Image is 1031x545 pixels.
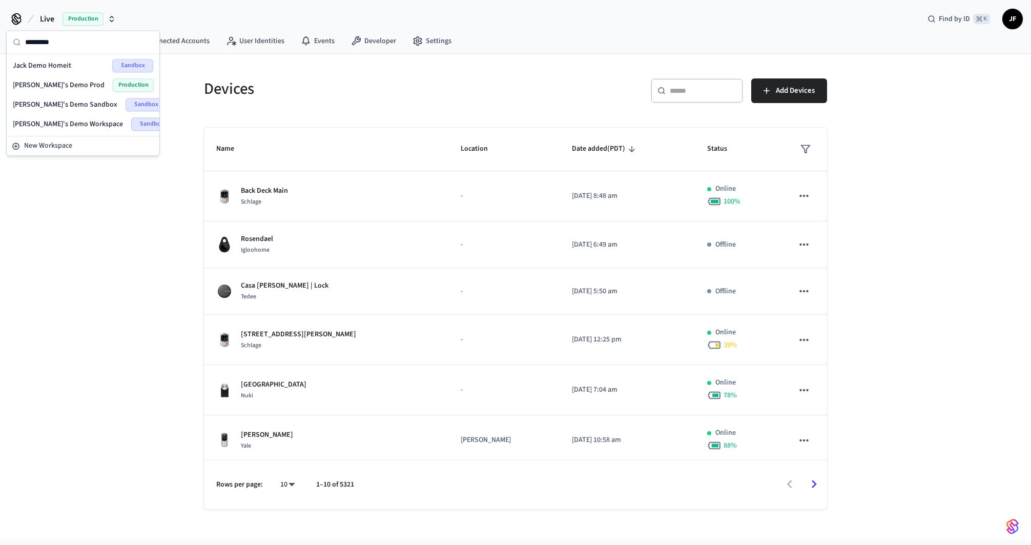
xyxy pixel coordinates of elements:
img: Schlage Sense Smart Deadbolt with Camelot Trim, Front [216,332,233,348]
img: Nuki Smart Lock 3.0 Pro Black, Front [216,382,233,398]
p: [DATE] 12:25 pm [572,334,683,345]
p: [PERSON_NAME] [241,430,293,440]
span: Production [63,12,104,26]
a: Developer [343,32,404,50]
p: [DATE] 10:58 am [572,435,683,446]
p: Online [715,327,736,338]
span: New Workspace [24,140,72,151]
span: [PERSON_NAME]'s Demo Sandbox [13,99,117,110]
span: Live [40,13,54,25]
p: Offline [715,286,736,297]
span: [PERSON_NAME]'s Demo Workspace [13,119,123,129]
span: Tedee [241,292,256,301]
p: Rows per page: [216,479,263,490]
span: JF [1003,10,1022,28]
p: [DATE] 8:48 am [572,191,683,201]
button: Add Devices [751,78,827,103]
a: Connected Accounts [125,32,218,50]
div: Suggestions [7,54,159,136]
span: Find by ID [939,14,970,24]
p: Offline [715,239,736,250]
p: - [461,191,547,201]
img: Yale Assure Touchscreen Wifi Smart Lock, Satin Nickel, Front [216,432,233,449]
p: 1–10 of 5321 [316,479,354,490]
p: - [461,286,547,297]
p: [STREET_ADDRESS][PERSON_NAME] [241,329,356,340]
img: igloohome_igke [216,236,233,253]
span: Schlage [241,197,261,206]
span: 100 % [724,196,740,207]
span: 88 % [724,440,737,451]
img: Tedee Smart Lock [216,283,233,299]
p: [DATE] 7:04 am [572,385,683,395]
span: ⌘ K [973,14,990,24]
span: 39 % [724,340,737,350]
span: 78 % [724,390,737,400]
img: SeamLogoGradient.69752ec5.svg [1006,518,1019,535]
h5: Devices [204,78,509,99]
span: Sandbox [126,98,167,111]
span: Sandbox [131,117,172,131]
p: Online [715,377,736,388]
p: - [461,239,547,250]
p: [PERSON_NAME] [461,435,547,446]
button: Go to next page [802,472,826,496]
p: Back Deck Main [241,186,288,196]
p: - [461,385,547,395]
span: Nuki [241,391,253,400]
button: JF [1002,9,1023,29]
span: [PERSON_NAME]'s Demo Prod [13,80,105,90]
span: Date added(PDT) [572,141,638,157]
span: Sandbox [112,59,153,72]
span: Production [113,78,154,92]
span: Schlage [241,341,261,350]
span: Jack Demo Homeit [13,60,71,71]
p: Online [715,428,736,438]
a: Settings [404,32,460,50]
span: Location [461,141,501,157]
a: Events [293,32,343,50]
span: Name [216,141,248,157]
img: Schlage Sense Smart Deadbolt with Camelot Trim, Front [216,188,233,205]
button: New Workspace [8,137,158,154]
p: [DATE] 6:49 am [572,239,683,250]
span: Yale [241,441,251,450]
p: Casa [PERSON_NAME] | Lock [241,280,328,291]
span: Add Devices [776,84,815,97]
div: 10 [275,477,300,492]
span: Status [707,141,740,157]
span: Igloohome [241,246,270,254]
p: - [461,334,547,345]
p: Rosendael [241,234,273,245]
p: Online [715,184,736,194]
a: User Identities [218,32,293,50]
p: [DATE] 5:50 am [572,286,683,297]
div: Find by ID⌘ K [919,10,998,28]
p: [GEOGRAPHIC_DATA] [241,379,306,390]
